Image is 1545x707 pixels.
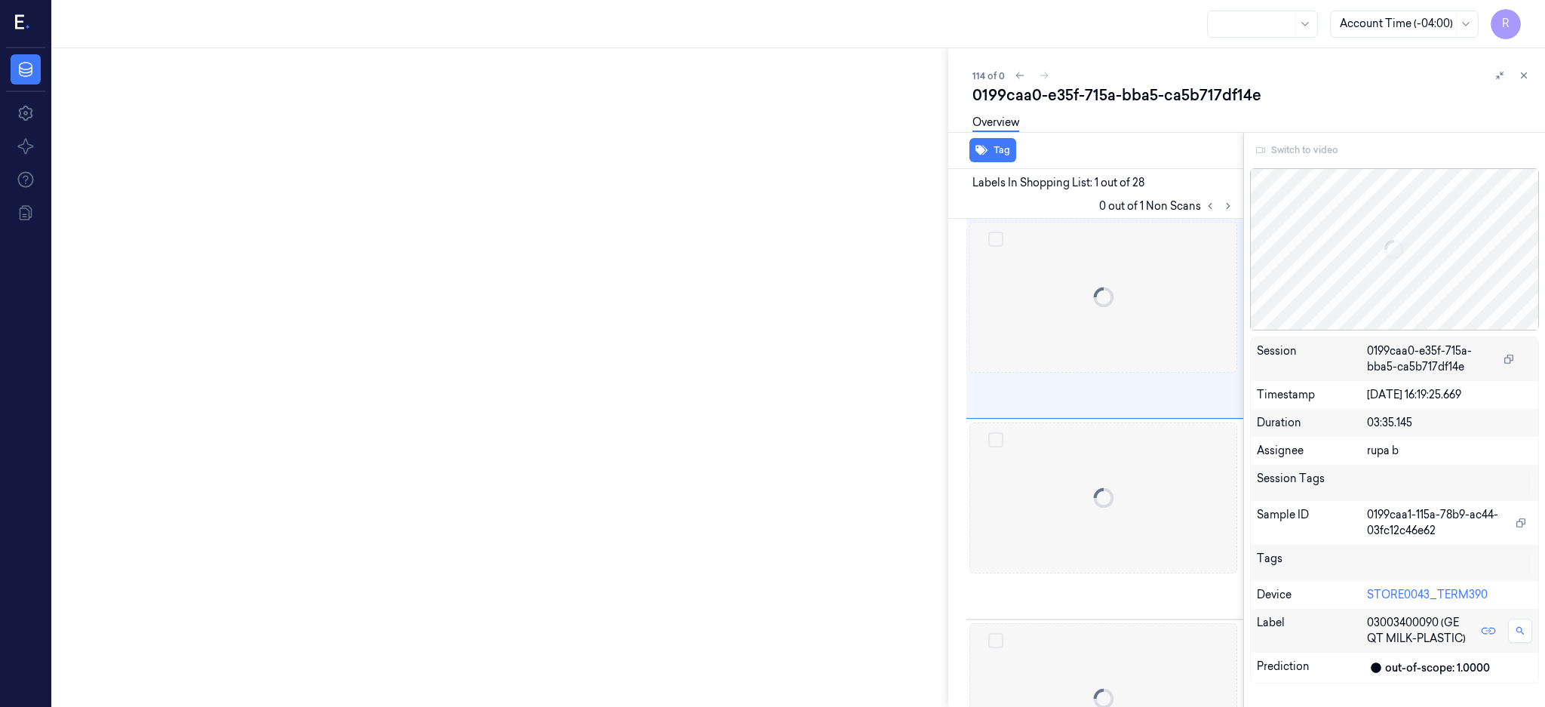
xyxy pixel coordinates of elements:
[1367,587,1532,603] div: STORE0043_TERM390
[969,138,1016,162] button: Tag
[1257,343,1367,375] div: Session
[1257,587,1367,603] div: Device
[1367,507,1507,539] span: 0199caa1-115a-78b9-ac44-03fc12c46e62
[972,85,1533,106] div: 0199caa0-e35f-715a-bba5-ca5b717df14e
[1257,615,1367,647] div: Label
[988,432,1003,447] button: Select row
[1257,415,1367,431] div: Duration
[972,115,1019,132] a: Overview
[1257,659,1367,677] div: Prediction
[1367,387,1532,403] div: [DATE] 16:19:25.669
[1491,9,1521,39] button: R
[1257,471,1367,495] div: Session Tags
[1257,443,1367,459] div: Assignee
[1367,415,1532,431] div: 03:35.145
[988,633,1003,648] button: Select row
[988,232,1003,247] button: Select row
[1257,507,1367,539] div: Sample ID
[1257,551,1367,575] div: Tags
[972,69,1005,82] span: 114 of 0
[1257,387,1367,403] div: Timestamp
[1367,443,1532,459] div: rupa b
[972,175,1144,191] span: Labels In Shopping List: 1 out of 28
[1367,615,1469,647] span: 03003400090 (GE QT MILK-PLASTIC)
[1367,343,1494,375] span: 0199caa0-e35f-715a-bba5-ca5b717df14e
[1099,197,1237,215] span: 0 out of 1 Non Scans
[1385,660,1490,676] div: out-of-scope: 1.0000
